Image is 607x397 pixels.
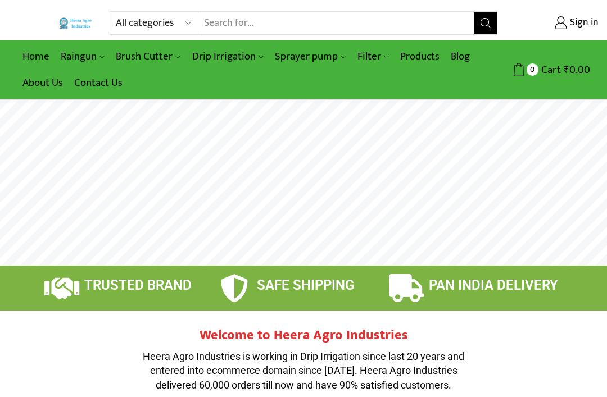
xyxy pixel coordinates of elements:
[567,16,599,30] span: Sign in
[198,12,474,34] input: Search for...
[17,43,55,70] a: Home
[509,60,590,80] a: 0 Cart ₹0.00
[135,349,472,393] p: Heera Agro Industries is working in Drip Irrigation since last 20 years and entered into ecommerc...
[69,70,128,96] a: Contact Us
[187,43,269,70] a: Drip Irrigation
[17,70,69,96] a: About Us
[84,277,192,293] span: TRUSTED BRAND
[564,61,569,79] span: ₹
[135,327,472,344] h2: Welcome to Heera Agro Industries
[538,62,561,77] span: Cart
[110,43,186,70] a: Brush Cutter
[564,61,590,79] bdi: 0.00
[269,43,351,70] a: Sprayer pump
[514,13,599,33] a: Sign in
[395,43,445,70] a: Products
[429,277,558,293] span: PAN INDIA DELIVERY
[352,43,395,70] a: Filter
[527,63,538,75] span: 0
[55,43,110,70] a: Raingun
[445,43,475,70] a: Blog
[474,12,497,34] button: Search button
[257,277,354,293] span: SAFE SHIPPING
